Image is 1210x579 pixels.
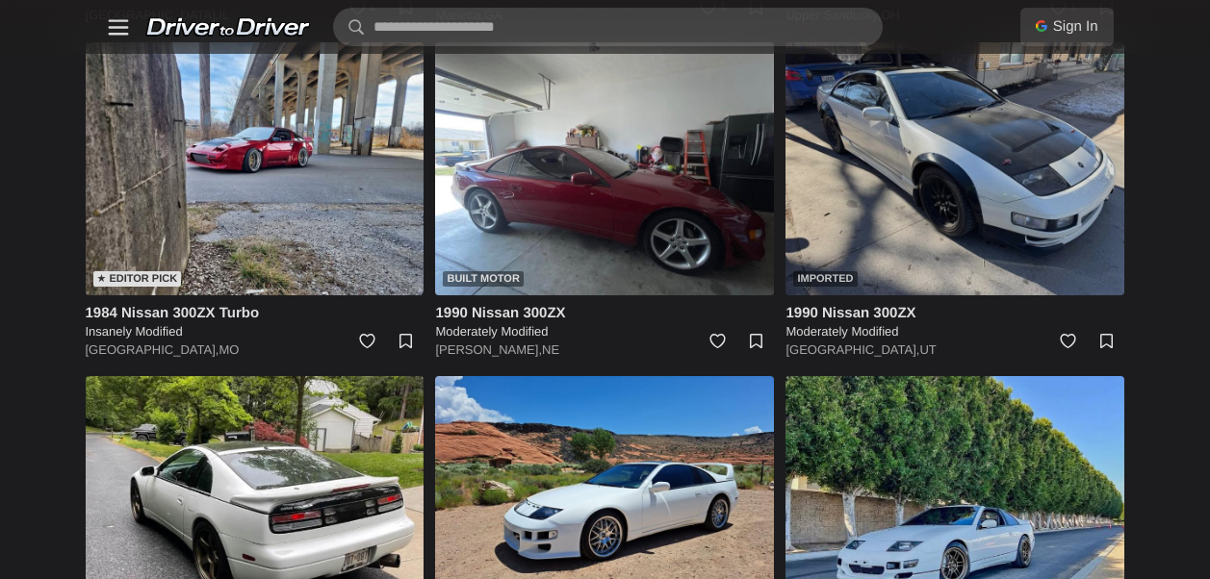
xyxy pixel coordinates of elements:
img: 1984 Nissan 300ZX Turbo for sale [86,42,425,296]
a: [PERSON_NAME], [435,342,542,357]
h5: Insanely Modified [86,323,425,340]
a: ★ Editor Pick [86,42,425,296]
a: Sign In [1020,8,1114,46]
h5: Moderately Modified [785,323,1124,340]
a: 1990 Nissan 300ZX Moderately Modified [435,303,774,340]
a: MO [219,342,239,357]
div: Imported [793,271,857,287]
img: 1990 Nissan 300ZX for sale [435,42,774,296]
div: ★ Editor Pick [93,271,182,287]
a: NE [542,342,559,357]
a: 1984 Nissan 300ZX Turbo Insanely Modified [86,303,425,340]
a: UT [919,342,936,357]
h4: 1984 Nissan 300ZX Turbo [86,303,425,323]
a: 1990 Nissan 300ZX Moderately Modified [785,303,1124,340]
h4: 1990 Nissan 300ZX [435,303,774,323]
div: Built Motor [443,271,523,287]
a: [GEOGRAPHIC_DATA], [86,342,219,357]
h4: 1990 Nissan 300ZX [785,303,1124,323]
h5: Moderately Modified [435,323,774,340]
a: Built Motor [435,42,774,296]
a: Imported [785,42,1124,296]
img: 1990 Nissan 300ZX for sale [785,42,1124,296]
a: [GEOGRAPHIC_DATA], [785,342,919,357]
